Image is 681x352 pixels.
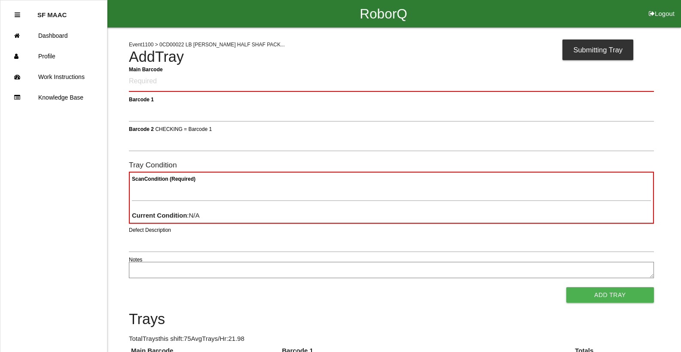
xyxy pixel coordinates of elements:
button: Add Tray [566,287,654,303]
h4: Trays [129,311,654,328]
label: Notes [129,256,142,264]
p: Total Trays this shift: 75 Avg Trays /Hr: 21.98 [129,334,654,344]
a: Dashboard [0,25,107,46]
span: Event 1100 > 0CD00022 LB [PERSON_NAME] HALF SHAF PACK... [129,42,285,48]
h4: Add Tray [129,49,654,65]
div: Close [15,5,20,25]
p: SF MAAC [37,5,67,18]
span: : N/A [132,212,200,219]
label: Defect Description [129,226,171,234]
b: Barcode 2 [129,126,154,132]
b: Current Condition [132,212,187,219]
h6: Tray Condition [129,161,654,169]
b: Main Barcode [129,66,163,72]
a: Knowledge Base [0,87,107,108]
b: Barcode 1 [129,96,154,102]
a: Profile [0,46,107,67]
input: Required [129,72,654,92]
span: CHECKING = Barcode 1 [155,126,212,132]
a: Work Instructions [0,67,107,87]
div: Submitting Tray [562,39,633,60]
b: Scan Condition (Required) [132,176,195,182]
